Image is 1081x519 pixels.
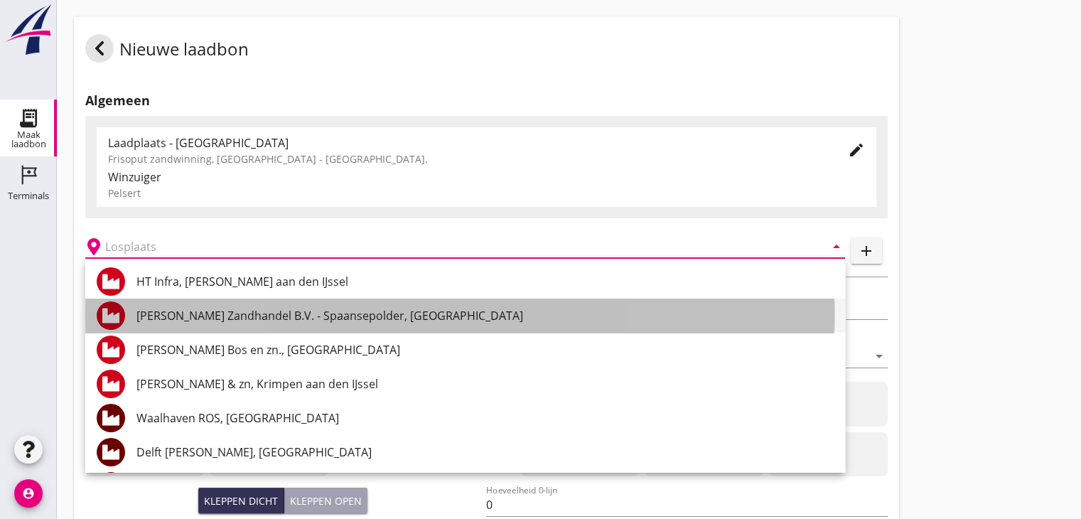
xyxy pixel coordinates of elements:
input: Losplaats [105,235,805,258]
img: logo-small.a267ee39.svg [3,4,54,56]
div: Winzuiger [108,168,865,186]
div: [PERSON_NAME] & zn, Krimpen aan den IJssel [136,375,834,392]
div: Pelsert [108,186,865,200]
div: Waalhaven ROS, [GEOGRAPHIC_DATA] [136,410,834,427]
i: arrow_drop_down [871,348,888,365]
i: account_circle [14,479,43,508]
i: arrow_drop_down [828,238,845,255]
h2: Algemeen [85,91,888,110]
strong: 20:40 [412,462,437,476]
div: Kleppen dicht [204,493,278,508]
div: Frisoput zandwinning, [GEOGRAPHIC_DATA] - [GEOGRAPHIC_DATA]. [108,151,825,166]
input: Hoeveelheid 0-lijn [486,493,887,516]
div: Laadplaats - [GEOGRAPHIC_DATA] [108,134,825,151]
div: Terminals [8,191,49,200]
button: Kleppen dicht [198,488,284,513]
button: Kleppen open [284,488,367,513]
div: [PERSON_NAME] Bos en zn., [GEOGRAPHIC_DATA] [136,341,834,358]
i: edit [848,141,865,159]
div: [PERSON_NAME] Zandhandel B.V. - Spaansepolder, [GEOGRAPHIC_DATA] [136,307,834,324]
div: Delft [PERSON_NAME], [GEOGRAPHIC_DATA] [136,444,834,461]
div: HT Infra, [PERSON_NAME] aan den IJssel [136,273,834,290]
div: Kleppen open [290,493,362,508]
div: Nieuwe laadbon [85,34,249,68]
i: add [858,242,875,259]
